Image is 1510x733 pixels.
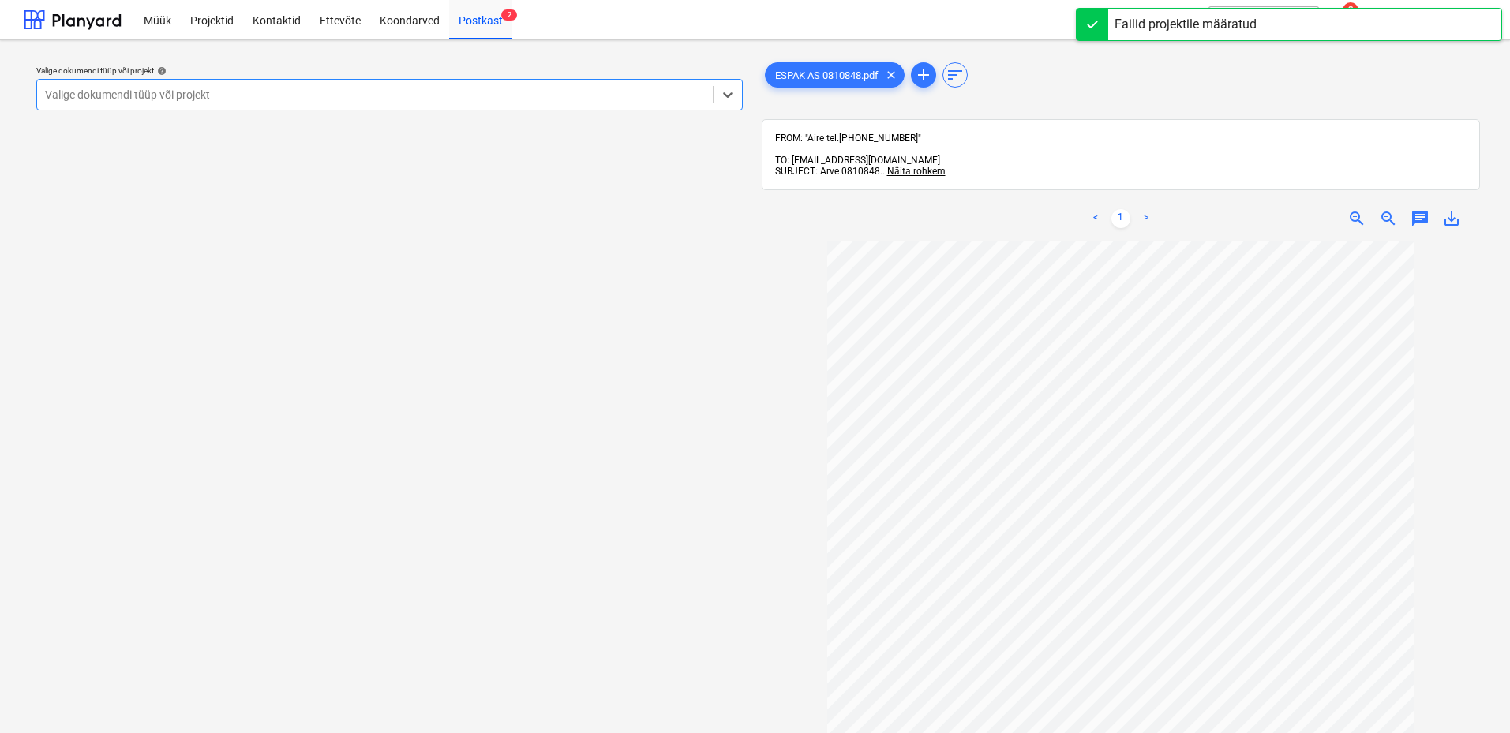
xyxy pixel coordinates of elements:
span: add [914,65,933,84]
span: Näita rohkem [887,166,946,177]
iframe: Chat Widget [1431,657,1510,733]
a: Page 1 is your current page [1111,209,1130,228]
span: clear [882,65,901,84]
div: ESPAK AS 0810848.pdf [765,62,905,88]
a: Previous page [1086,209,1105,228]
span: TO: [EMAIL_ADDRESS][DOMAIN_NAME] [775,155,940,166]
a: Next page [1137,209,1156,228]
span: zoom_in [1347,209,1366,228]
span: zoom_out [1379,209,1398,228]
span: FROM: "Aire tel.[PHONE_NUMBER]" [775,133,921,144]
div: Valige dokumendi tüüp või projekt [36,65,743,76]
span: help [154,66,167,76]
span: ESPAK AS 0810848.pdf [766,69,888,81]
span: sort [946,65,965,84]
span: 2 [501,9,517,21]
span: chat [1411,209,1429,228]
div: Failid projektile määratud [1115,15,1257,34]
span: SUBJECT: Arve 0810848 [775,166,880,177]
span: save_alt [1442,209,1461,228]
span: ... [880,166,946,177]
